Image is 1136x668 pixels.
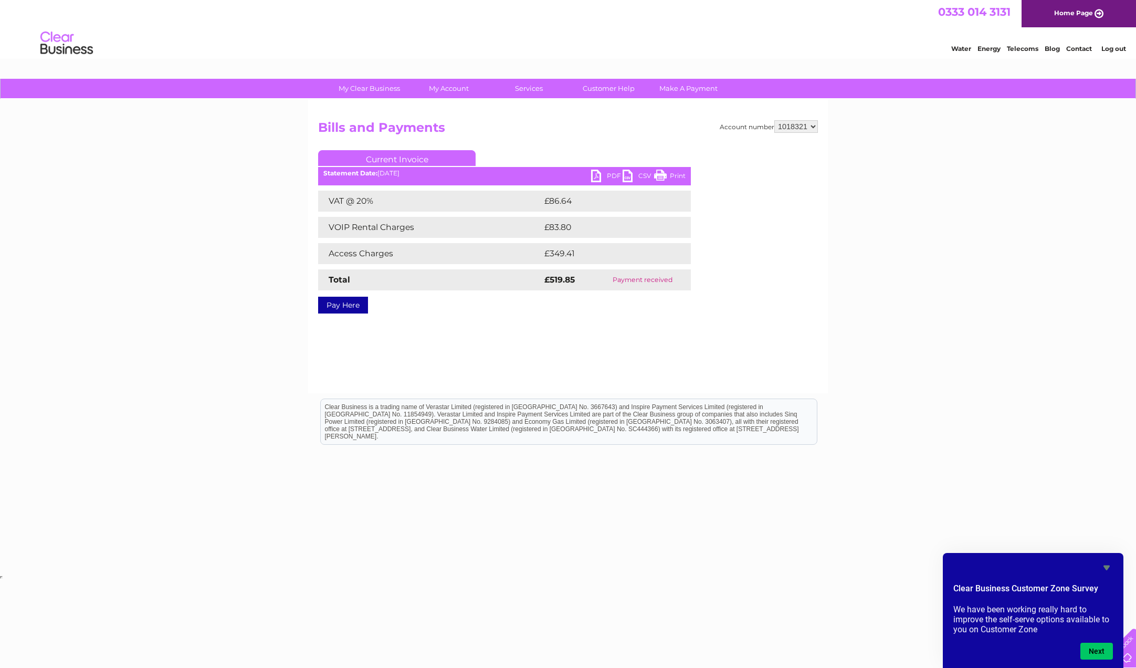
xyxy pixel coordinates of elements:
[318,297,368,314] a: Pay Here
[1101,45,1126,53] a: Log out
[321,6,817,51] div: Clear Business is a trading name of Verastar Limited (registered in [GEOGRAPHIC_DATA] No. 3667643...
[1066,45,1092,53] a: Contact
[623,170,654,185] a: CSV
[953,604,1113,634] p: We have been working really hard to improve the self-serve options available to you on Customer Zone
[318,150,476,166] a: Current Invoice
[544,275,575,285] strong: £519.85
[977,45,1001,53] a: Energy
[326,79,413,98] a: My Clear Business
[953,561,1113,660] div: Clear Business Customer Zone Survey
[406,79,492,98] a: My Account
[1100,561,1113,574] button: Hide survey
[645,79,732,98] a: Make A Payment
[323,169,377,177] b: Statement Date:
[591,170,623,185] a: PDF
[40,27,93,59] img: logo.png
[654,170,686,185] a: Print
[951,45,971,53] a: Water
[938,5,1011,18] a: 0333 014 3131
[329,275,350,285] strong: Total
[542,217,670,238] td: £83.80
[318,170,691,177] div: [DATE]
[318,120,818,140] h2: Bills and Payments
[318,217,542,238] td: VOIP Rental Charges
[318,191,542,212] td: VAT @ 20%
[1080,643,1113,660] button: Next question
[542,243,672,264] td: £349.41
[1007,45,1038,53] a: Telecoms
[318,243,542,264] td: Access Charges
[595,269,691,290] td: Payment received
[542,191,670,212] td: £86.64
[953,582,1113,600] h2: Clear Business Customer Zone Survey
[1045,45,1060,53] a: Blog
[565,79,652,98] a: Customer Help
[486,79,572,98] a: Services
[720,120,818,133] div: Account number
